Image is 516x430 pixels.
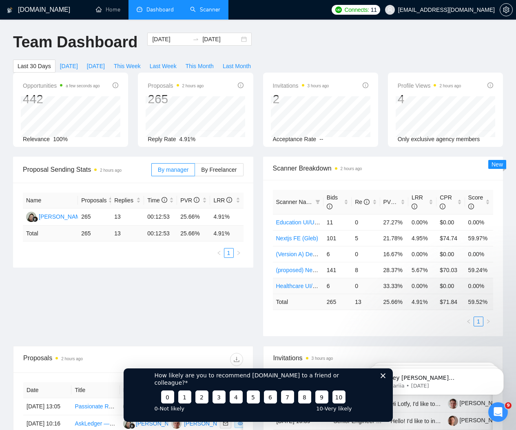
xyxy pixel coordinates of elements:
span: [DATE] [87,62,105,71]
span: right [236,250,241,255]
div: 442 [23,91,100,107]
a: Healthcare UI/UX Design [276,283,340,289]
a: R[PERSON_NAME] [123,420,183,426]
a: setting [500,7,513,13]
td: 265 [323,294,352,310]
li: Next Page [483,317,493,326]
span: [DATE] [60,62,78,71]
span: info-circle [363,82,368,88]
a: TZ[PERSON_NAME] [171,420,231,426]
span: Time [147,197,167,204]
th: Proposals [78,193,111,208]
span: Replies [114,196,135,205]
span: Scanner Name [276,199,314,205]
a: [PERSON_NAME] [448,417,507,423]
span: Invitations [273,81,329,91]
td: 00:12:53 [144,208,177,226]
a: (proposed) Next+React (Taras) [276,267,355,273]
li: 1 [224,248,234,258]
time: 3 hours ago [312,356,333,361]
time: 3 hours ago [308,84,329,88]
a: 1 [224,248,233,257]
span: This Month [186,62,214,71]
button: Last 30 Days [13,60,55,73]
span: info-circle [194,197,199,203]
span: info-circle [468,204,474,209]
span: Only exclusive agency members [398,136,480,142]
span: Bids [327,194,338,210]
td: 25.66 % [380,294,408,310]
button: setting [500,3,513,16]
button: download [230,353,243,366]
td: [DATE] 13:05 [23,398,71,415]
span: Last Month [223,62,251,71]
time: 2 hours ago [341,166,362,171]
div: [PERSON_NAME] [184,419,231,428]
td: 0.00% [465,214,493,230]
div: [PERSON_NAME] [39,212,86,221]
time: 2 hours ago [182,84,204,88]
button: This Week [109,60,145,73]
button: right [234,248,244,258]
td: 27.27% [380,214,408,230]
span: Proposals [148,81,204,91]
span: right [486,319,491,324]
span: info-circle [440,204,445,209]
span: info-circle [238,82,244,88]
span: Dashboard [146,6,174,13]
span: -- [319,136,323,142]
span: Proposal Sending Stats [23,164,151,175]
span: info-circle [162,197,167,203]
span: mail [223,421,228,426]
td: 5 [352,230,380,246]
button: left [214,248,224,258]
td: 33.33% [380,278,408,294]
iframe: Intercom live chat [488,402,508,422]
iframe: Survey from GigRadar.io [124,368,393,422]
th: Title [71,382,120,398]
span: Invitations [273,353,493,363]
span: Scanner Breakdown [273,163,494,173]
td: 0 [352,278,380,294]
td: 6 [323,246,352,262]
button: right [483,317,493,326]
span: New [492,161,503,168]
a: 1 [474,317,483,326]
span: Relevance [23,136,50,142]
span: info-circle [226,197,232,203]
img: gigradar-bm.png [32,216,38,222]
a: homeHome [96,6,120,13]
img: logo [7,4,13,17]
a: searchScanner [190,6,220,13]
span: info-circle [364,199,370,205]
button: [DATE] [82,60,109,73]
span: Proposals [81,196,106,205]
span: PVR [383,199,403,205]
td: 16.67% [380,246,408,262]
span: info-circle [113,82,118,88]
a: Passionate React/Next.js Developer Wanted - Join Our Growing Team! [75,403,254,410]
span: Last Week [150,62,177,71]
span: By manager [158,166,188,173]
time: 2 hours ago [439,84,461,88]
td: Passionate React/Next.js Developer Wanted - Join Our Growing Team! [71,398,120,415]
li: 1 [474,317,483,326]
span: to [193,36,199,42]
li: Previous Page [214,248,224,258]
span: Reply Rate [148,136,176,142]
span: PVR [180,197,199,204]
td: 4.95% [408,230,436,246]
span: left [217,250,221,255]
h1: Team Dashboard [13,33,137,52]
li: Next Page [234,248,244,258]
